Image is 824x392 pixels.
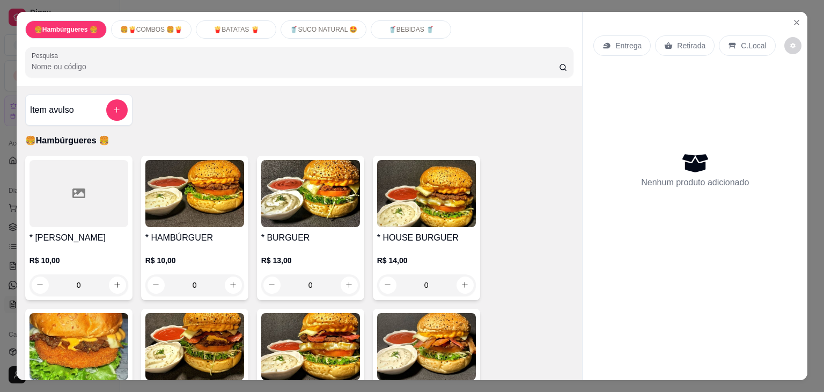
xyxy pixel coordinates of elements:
[32,51,62,60] label: Pesquisa
[677,40,705,51] p: Retirada
[145,313,244,380] img: product-image
[641,176,749,189] p: Nenhum produto adicionado
[30,255,128,266] p: R$ 10,00
[377,313,476,380] img: product-image
[377,160,476,227] img: product-image
[377,231,476,244] h4: * HOUSE BURGUER
[120,25,183,34] p: 🍔🍟COMBOS 🍔🍟
[145,160,244,227] img: product-image
[788,14,805,31] button: Close
[261,231,360,244] h4: * BURGUER
[615,40,642,51] p: Entrega
[32,61,559,72] input: Pesquisa
[214,25,259,34] p: 🍟BATATAS 🍟
[388,25,434,34] p: 🥤BEBIDAS 🥤
[106,99,128,121] button: add-separate-item
[261,255,360,266] p: R$ 13,00
[145,255,244,266] p: R$ 10,00
[784,37,801,54] button: decrease-product-quantity
[377,255,476,266] p: R$ 14,00
[261,313,360,380] img: product-image
[261,160,360,227] img: product-image
[30,231,128,244] h4: * [PERSON_NAME]
[34,25,98,34] p: 🍔Hambúrgueres 🍔
[30,104,74,117] h4: Item avulso
[290,25,357,34] p: 🥤SUCO NATURAL 🤩
[145,231,244,244] h4: * HAMBÚRGUER
[741,40,766,51] p: C.Local
[25,134,574,147] p: 🍔Hambúrgueres 🍔
[30,313,128,380] img: product-image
